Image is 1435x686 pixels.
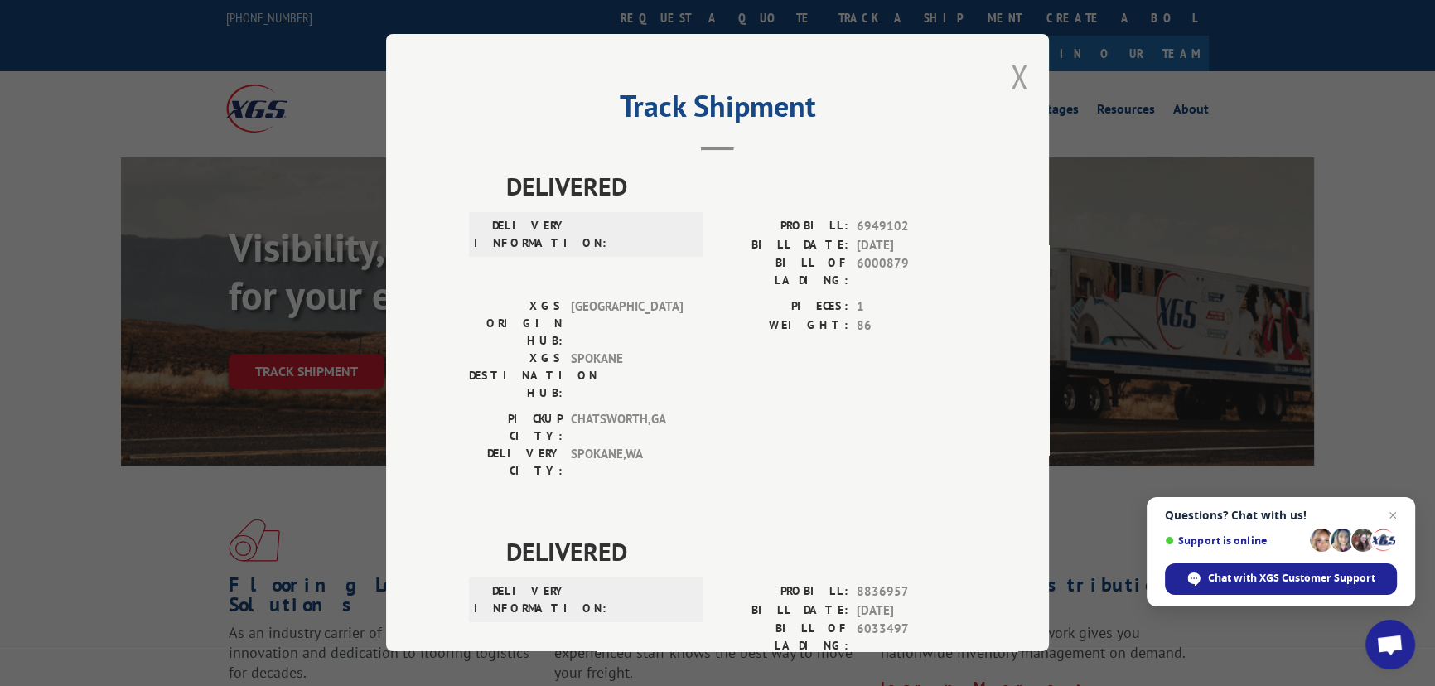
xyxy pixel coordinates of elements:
[857,254,966,289] span: 6000879
[469,350,563,402] label: XGS DESTINATION HUB:
[857,582,966,601] span: 8836957
[469,297,563,350] label: XGS ORIGIN HUB:
[717,254,848,289] label: BILL OF LADING:
[1383,505,1403,525] span: Close chat
[1165,563,1397,595] div: Chat with XGS Customer Support
[1165,509,1397,522] span: Questions? Chat with us!
[717,582,848,601] label: PROBILL:
[717,297,848,316] label: PIECES:
[857,601,966,621] span: [DATE]
[571,410,683,445] span: CHATSWORTH , GA
[571,350,683,402] span: SPOKANE
[571,445,683,480] span: SPOKANE , WA
[857,316,966,336] span: 86
[857,620,966,655] span: 6033497
[717,620,848,655] label: BILL OF LADING:
[717,217,848,236] label: PROBILL:
[857,297,966,316] span: 1
[717,236,848,255] label: BILL DATE:
[857,236,966,255] span: [DATE]
[717,316,848,336] label: WEIGHT:
[469,445,563,480] label: DELIVERY CITY:
[1010,55,1028,99] button: Close modal
[469,94,966,126] h2: Track Shipment
[474,582,568,617] label: DELIVERY INFORMATION:
[506,533,966,570] span: DELIVERED
[571,297,683,350] span: [GEOGRAPHIC_DATA]
[469,410,563,445] label: PICKUP CITY:
[717,601,848,621] label: BILL DATE:
[1365,620,1415,669] div: Open chat
[1165,534,1304,547] span: Support is online
[506,167,966,205] span: DELIVERED
[857,217,966,236] span: 6949102
[474,217,568,252] label: DELIVERY INFORMATION:
[1208,571,1375,586] span: Chat with XGS Customer Support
